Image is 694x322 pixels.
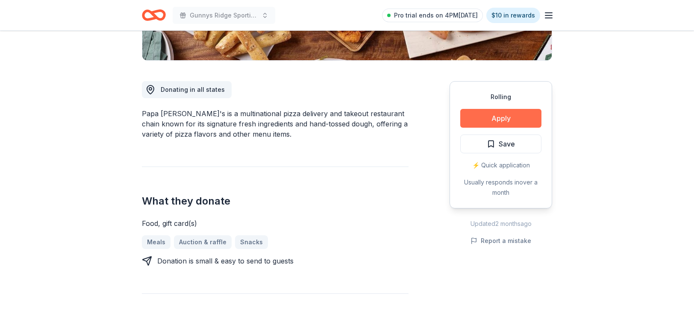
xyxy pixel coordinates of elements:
div: ⚡️ Quick application [460,160,541,170]
h2: What they donate [142,194,409,208]
button: Report a mistake [471,236,531,246]
div: Updated 2 months ago [450,219,552,229]
span: Pro trial ends on 4PM[DATE] [394,10,478,20]
a: Pro trial ends on 4PM[DATE] [382,9,483,22]
div: Papa [PERSON_NAME]'s is a multinational pizza delivery and takeout restaurant chain known for its... [142,108,409,139]
div: Rolling [460,92,541,102]
button: Apply [460,109,541,128]
span: Save [499,138,515,149]
a: Home [142,5,166,25]
div: Donation is small & easy to send to guests [157,256,294,266]
button: Save [460,135,541,153]
span: Donating in all states [161,86,225,93]
span: Gunnys Ridge Sporting Clays Challenge [190,10,258,20]
button: Gunnys Ridge Sporting Clays Challenge [173,7,275,24]
a: Meals [142,235,171,249]
div: Food, gift card(s) [142,218,409,228]
a: Snacks [235,235,268,249]
a: Auction & raffle [174,235,232,249]
a: $10 in rewards [486,8,540,23]
div: Usually responds in over a month [460,177,541,198]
